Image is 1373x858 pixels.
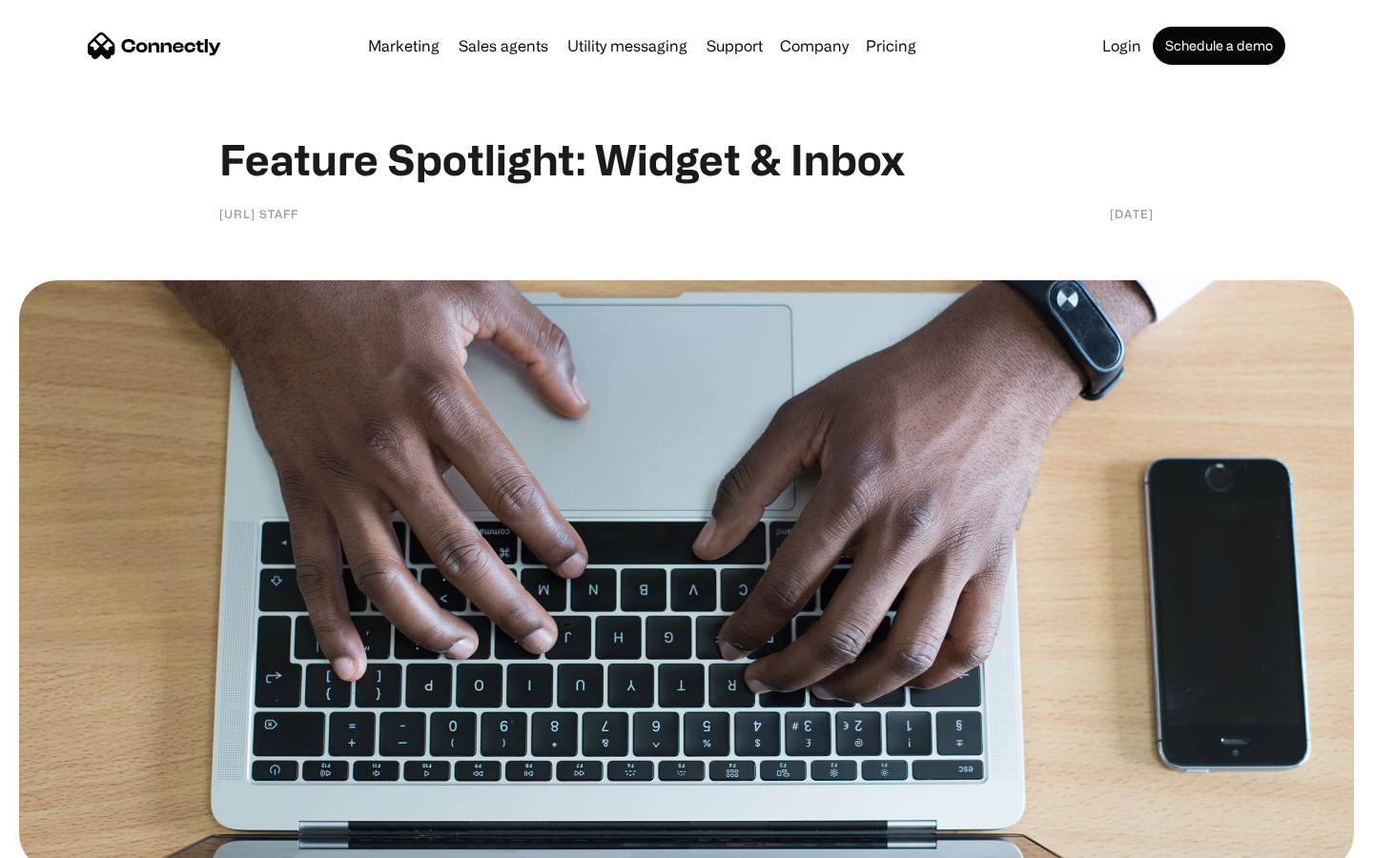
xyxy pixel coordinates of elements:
a: Utility messaging [560,38,695,53]
ul: Language list [38,825,114,851]
a: Sales agents [451,38,556,53]
div: [DATE] [1110,204,1154,223]
a: Marketing [360,38,447,53]
div: Company [780,32,849,59]
a: Pricing [858,38,924,53]
h1: Feature Spotlight: Widget & Inbox [219,133,1154,185]
a: Schedule a demo [1153,27,1285,65]
div: [URL] staff [219,204,298,223]
a: Login [1095,38,1149,53]
a: Support [699,38,770,53]
aside: Language selected: English [19,825,114,851]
